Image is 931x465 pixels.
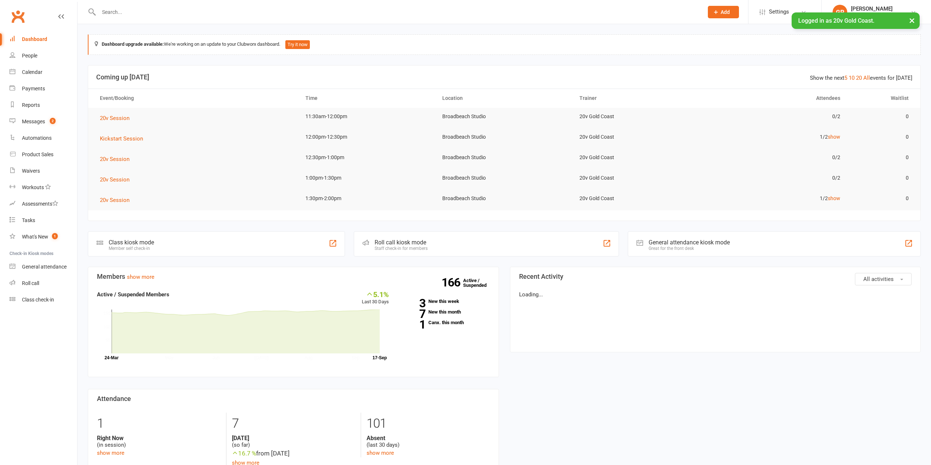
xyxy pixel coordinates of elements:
a: 7New this month [400,310,490,314]
a: Workouts [10,179,77,196]
td: 0 [847,190,915,207]
div: (so far) [232,435,355,449]
div: Tasks [22,217,35,223]
span: All activities [863,276,894,282]
strong: 166 [442,277,463,288]
div: Class kiosk mode [109,239,154,246]
td: 20v Gold Coast [573,190,710,207]
strong: 7 [400,308,425,319]
a: Payments [10,80,77,97]
td: 20v Gold Coast [573,149,710,166]
td: 1:30pm-2:00pm [299,190,436,207]
h3: Recent Activity [519,273,912,280]
h3: Attendance [97,395,490,402]
div: Roll call [22,280,39,286]
button: 20v Session [100,155,135,164]
th: Trainer [573,89,710,108]
a: 5 [844,75,847,81]
td: Broadbeach Studio [436,149,573,166]
a: show more [97,450,124,456]
div: Dashboard [22,36,47,42]
div: Waivers [22,168,40,174]
td: 0 [847,169,915,187]
span: 20v Session [100,197,129,203]
div: Roll call kiosk mode [375,239,428,246]
a: Calendar [10,64,77,80]
a: 10 [849,75,855,81]
td: 20v Gold Coast [573,169,710,187]
button: Kickstart Session [100,134,148,143]
td: Broadbeach Studio [436,108,573,125]
div: Class check-in [22,297,54,303]
div: Product Sales [22,151,53,157]
button: × [905,12,919,28]
div: (in session) [97,435,221,449]
td: 0 [847,108,915,125]
td: 12:30pm-1:00pm [299,149,436,166]
a: Dashboard [10,31,77,48]
strong: 1 [400,319,425,330]
a: Waivers [10,163,77,179]
div: Last 30 Days [362,290,389,306]
span: 16.7 % [232,450,256,457]
div: Calendar [22,69,42,75]
div: from [DATE] [232,449,355,458]
div: 5.1% [362,290,389,298]
td: Broadbeach Studio [436,190,573,207]
input: Search... [97,7,698,17]
th: Attendees [710,89,847,108]
button: Try it now [285,40,310,49]
td: 0/2 [710,149,847,166]
div: (last 30 days) [367,435,490,449]
div: Automations [22,135,52,141]
td: 0/2 [710,169,847,187]
a: Clubworx [9,7,27,26]
div: Reports [22,102,40,108]
td: Broadbeach Studio [436,128,573,146]
a: 3New this week [400,299,490,304]
div: General attendance [22,264,67,270]
div: Messages [22,119,45,124]
a: What's New1 [10,229,77,245]
div: Member self check-in [109,246,154,251]
strong: Right Now [97,435,221,442]
th: Event/Booking [93,89,299,108]
a: General attendance kiosk mode [10,259,77,275]
div: Workouts [22,184,44,190]
td: 1/2 [710,190,847,207]
div: GP [833,5,847,19]
a: 166Active / Suspended [463,273,495,293]
a: 20 [856,75,862,81]
a: show more [127,274,154,280]
td: 12:00pm-12:30pm [299,128,436,146]
span: Logged in as 20v Gold Coast. [798,17,874,24]
td: 20v Gold Coast [573,128,710,146]
td: Broadbeach Studio [436,169,573,187]
span: 2 [50,118,56,124]
div: [PERSON_NAME] [851,5,893,12]
td: 20v Gold Coast [573,108,710,125]
div: We're working on an update to your Clubworx dashboard. [88,34,921,55]
button: All activities [855,273,912,285]
th: Time [299,89,436,108]
span: 20v Session [100,176,129,183]
h3: Members [97,273,490,280]
span: 20v Session [100,156,129,162]
strong: Absent [367,435,490,442]
td: 0 [847,149,915,166]
span: Add [721,9,730,15]
strong: [DATE] [232,435,355,442]
span: 1 [52,233,58,239]
p: Loading... [519,290,912,299]
a: Class kiosk mode [10,292,77,308]
div: 20v Gold Coast [851,12,893,19]
div: Staff check-in for members [375,246,428,251]
div: Payments [22,86,45,91]
div: Great for the front desk [649,246,730,251]
div: General attendance kiosk mode [649,239,730,246]
a: Tasks [10,212,77,229]
a: Assessments [10,196,77,212]
td: 1:00pm-1:30pm [299,169,436,187]
h3: Coming up [DATE] [96,74,912,81]
strong: Active / Suspended Members [97,291,169,298]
